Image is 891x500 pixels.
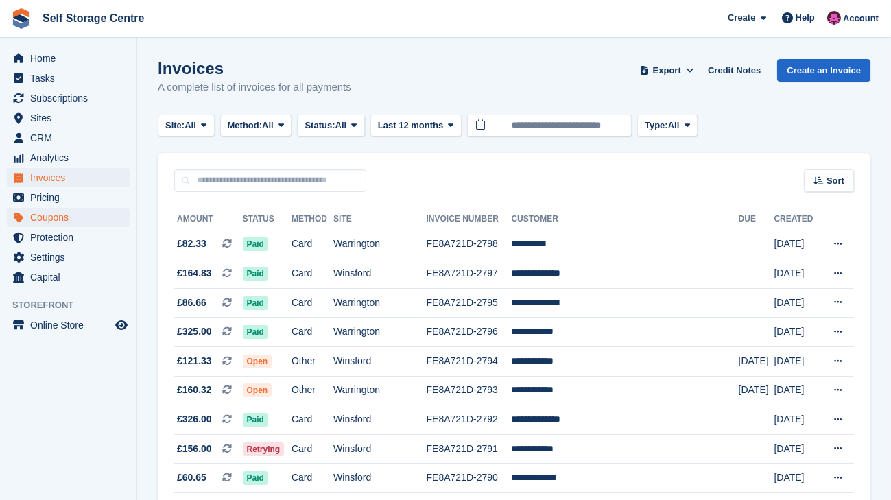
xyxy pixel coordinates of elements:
a: menu [7,267,130,287]
button: Site: All [158,115,215,137]
button: Status: All [297,115,364,137]
td: Card [292,230,333,259]
span: Open [243,355,272,368]
td: Warrington [333,376,426,405]
td: Winsford [333,464,426,493]
span: All [185,119,196,132]
span: CRM [30,128,112,147]
button: Type: All [637,115,698,137]
span: Tasks [30,69,112,88]
span: Retrying [243,442,285,456]
td: Winsford [333,405,426,435]
td: Winsford [333,259,426,289]
button: Method: All [220,115,292,137]
td: FE8A721D-2795 [427,288,512,318]
span: Coupons [30,208,112,227]
button: Export [637,59,697,82]
span: £160.32 [177,383,212,397]
td: FE8A721D-2791 [427,434,512,464]
td: [DATE] [739,347,774,377]
a: menu [7,128,130,147]
td: [DATE] [774,464,820,493]
td: Other [292,347,333,377]
span: Paid [243,296,268,310]
img: stora-icon-8386f47178a22dfd0bd8f6a31ec36ba5ce8667c1dd55bd0f319d3a0aa187defe.svg [11,8,32,29]
td: Other [292,376,333,405]
td: Card [292,259,333,289]
td: Card [292,434,333,464]
span: Protection [30,228,112,247]
th: Created [774,209,820,230]
span: Analytics [30,148,112,167]
th: Amount [174,209,243,230]
span: Capital [30,267,112,287]
td: FE8A721D-2797 [427,259,512,289]
p: A complete list of invoices for all payments [158,80,351,95]
span: Open [243,383,272,397]
span: Paid [243,267,268,281]
span: Home [30,49,112,68]
a: menu [7,228,130,247]
th: Status [243,209,292,230]
td: [DATE] [774,347,820,377]
td: [DATE] [774,405,820,435]
a: menu [7,88,130,108]
span: Last 12 months [378,119,443,132]
td: Card [292,405,333,435]
td: [DATE] [739,376,774,405]
td: [DATE] [774,259,820,289]
span: £325.00 [177,324,212,339]
td: Winsford [333,434,426,464]
span: Site: [165,119,185,132]
span: Account [843,12,879,25]
td: FE8A721D-2796 [427,318,512,347]
th: Site [333,209,426,230]
span: Status: [305,119,335,132]
span: All [335,119,347,132]
a: menu [7,208,130,227]
td: [DATE] [774,434,820,464]
a: menu [7,168,130,187]
span: Storefront [12,298,136,312]
a: Credit Notes [702,59,766,82]
span: Subscriptions [30,88,112,108]
th: Method [292,209,333,230]
span: Create [728,11,755,25]
td: Warrington [333,288,426,318]
span: £164.83 [177,266,212,281]
a: Preview store [113,317,130,333]
td: [DATE] [774,230,820,259]
span: Help [796,11,815,25]
a: menu [7,69,130,88]
td: FE8A721D-2798 [427,230,512,259]
a: menu [7,188,130,207]
span: Pricing [30,188,112,207]
span: Paid [243,471,268,485]
a: menu [7,148,130,167]
a: Create an Invoice [777,59,870,82]
th: Due [739,209,774,230]
span: £60.65 [177,471,206,485]
td: Winsford [333,347,426,377]
td: FE8A721D-2790 [427,464,512,493]
a: Self Storage Centre [37,7,150,29]
span: £82.33 [177,237,206,251]
td: Card [292,464,333,493]
a: menu [7,49,130,68]
span: £156.00 [177,442,212,456]
span: Method: [228,119,263,132]
span: Export [653,64,681,78]
span: £86.66 [177,296,206,310]
td: Card [292,318,333,347]
td: [DATE] [774,318,820,347]
th: Customer [511,209,738,230]
span: Type: [645,119,668,132]
td: [DATE] [774,376,820,405]
td: [DATE] [774,288,820,318]
td: Warrington [333,318,426,347]
td: Warrington [333,230,426,259]
span: Paid [243,237,268,251]
span: £121.33 [177,354,212,368]
span: Paid [243,325,268,339]
a: menu [7,248,130,267]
